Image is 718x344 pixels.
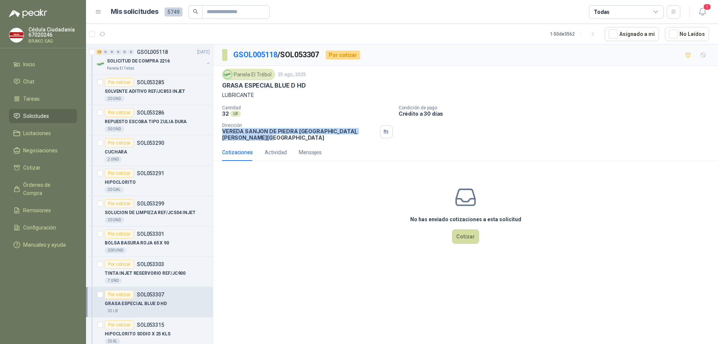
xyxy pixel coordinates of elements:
p: TINTA INJET RESERVORIO REF/JC900 [105,270,185,277]
a: Por cotizarSOL053291HIPOCLORITO20 GAL [86,166,213,196]
img: Company Logo [224,70,232,79]
img: Company Logo [96,60,105,69]
p: LUBRICANTE [222,91,709,99]
button: Asignado a mi [605,27,659,41]
p: SOL053315 [137,322,164,328]
span: Cotizar [23,164,40,172]
button: Cotizar [452,229,479,244]
span: 1 [703,3,711,10]
a: Por cotizarSOL053307GRASA ESPECIAL BLUE D HD32 LB [86,287,213,317]
span: Inicio [23,60,35,69]
a: Licitaciones [9,126,77,140]
div: 30 UND [105,126,124,132]
div: 0 [109,49,115,55]
div: Por cotizar [105,229,134,238]
p: HIPOCLORITO [105,179,136,186]
p: SOLVENTE ADITIVO REF/JC853 INJET [105,88,185,95]
button: 1 [696,5,709,19]
p: HIPOCLORITO SODIO X 25 KLS [105,331,171,338]
a: 10 0 0 0 0 0 GSOL005118[DATE] Company LogoSOLICITUD DE COMPRA 2216Panela El Trébol [96,48,211,71]
div: 32 LB [105,308,121,314]
div: Mensajes [299,148,322,156]
div: Por cotizar [105,260,134,269]
p: SOL053299 [137,201,164,206]
div: 20 UND [105,96,124,102]
a: Órdenes de Compra [9,178,77,200]
p: SOL053286 [137,110,164,115]
img: Logo peakr [9,9,47,18]
span: Remisiones [23,206,51,214]
a: Tareas [9,92,77,106]
a: Por cotizarSOL053303TINTA INJET RESERVORIO REF/JC9007 UND [86,257,213,287]
p: Condición de pago [399,105,715,110]
a: Solicitudes [9,109,77,123]
div: LB [230,111,241,117]
p: SOL053307 [137,292,164,297]
p: GSOL005118 [137,49,168,55]
div: Por cotizar [105,108,134,117]
div: Panela El Trébol [222,69,275,80]
div: Actividad [265,148,287,156]
a: Por cotizarSOL053290CUCHARA2 UND [86,136,213,166]
div: 10 [96,49,102,55]
a: GSOL005118 [233,50,277,59]
p: GRASA ESPECIAL BLUE D HD [105,300,167,307]
span: 5749 [165,7,182,16]
p: SOL053285 [137,80,164,85]
p: SOL053303 [137,262,164,267]
a: Remisiones [9,203,77,217]
span: Solicitudes [23,112,49,120]
p: VEREDA SANJON DE PIEDRA [GEOGRAPHIC_DATA] , [PERSON_NAME][GEOGRAPHIC_DATA] [222,128,377,141]
div: Por cotizar [105,78,134,87]
p: 25 ago, 2025 [278,71,306,78]
p: Cantidad [222,105,393,110]
a: Chat [9,74,77,89]
p: [DATE] [197,49,210,56]
div: 2 UND [105,156,122,162]
p: SOLICITUD DE COMPRA 2216 [107,58,170,65]
div: Por cotizar [105,169,134,178]
span: Tareas [23,95,40,103]
p: Crédito a 30 días [399,110,715,117]
h3: No has enviado cotizaciones a esta solicitud [410,215,521,223]
span: Chat [23,77,34,86]
div: Por cotizar [105,290,134,299]
span: search [193,9,198,14]
h1: Mis solicitudes [111,6,159,17]
div: Por cotizar [105,138,134,147]
div: 0 [103,49,108,55]
p: Dirección [222,123,377,128]
a: Cotizar [9,161,77,175]
div: 20 GAL [105,187,124,193]
span: Configuración [23,223,56,232]
div: 0 [116,49,121,55]
div: Por cotizar [326,51,360,60]
p: CUCHARA [105,149,127,156]
div: Cotizaciones [222,148,253,156]
p: SOL053291 [137,171,164,176]
p: BRAKO SAS [28,39,77,43]
p: Cédula Ciudadanía 67020246 [28,27,77,37]
a: Inicio [9,57,77,71]
a: Negociaciones [9,143,77,158]
a: Por cotizarSOL053285SOLVENTE ADITIVO REF/JC853 INJET20 UND [86,75,213,105]
div: 20 UND [105,217,124,223]
p: Panela El Trébol [107,66,134,71]
span: Negociaciones [23,146,58,155]
div: 0 [122,49,128,55]
p: / SOL053307 [233,49,320,61]
p: REPUESTO ESCOBA TIPO ZULIA DURA [105,118,187,125]
span: Licitaciones [23,129,51,137]
div: Por cotizar [105,199,134,208]
div: 0 [128,49,134,55]
p: SOL053301 [137,231,164,237]
p: BOLSA BASURA ROJA 65 X 90 [105,240,169,247]
button: No Leídos [665,27,709,41]
div: 200 UND [105,247,126,253]
p: SOL053290 [137,140,164,146]
a: Por cotizarSOL053286REPUESTO ESCOBA TIPO ZULIA DURA30 UND [86,105,213,136]
div: Todas [594,8,610,16]
p: SOLUCION DE LIMPIEZA REF/JCS04 INJET [105,209,196,216]
div: Por cotizar [105,320,134,329]
a: Manuales y ayuda [9,238,77,252]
